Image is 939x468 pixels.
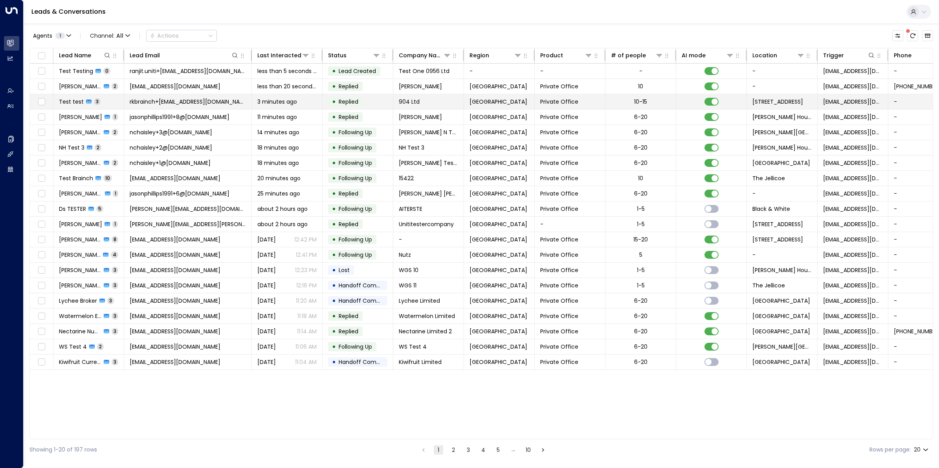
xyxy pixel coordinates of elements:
[469,82,527,90] span: London
[332,233,336,246] div: •
[130,98,246,106] span: rkbrainch+904@live.co.uk
[611,51,663,60] div: # of people
[479,445,488,455] button: Go to page 4
[823,236,882,243] span: alex.clark351@gmail.com
[37,189,46,199] span: Toggle select row
[130,327,220,335] span: teganellis00+8@gmail.com
[823,159,882,167] span: noreply@theofficegroup.com
[257,82,317,90] span: less than 20 seconds ago
[399,113,442,121] span: Phillips Jason Test
[257,251,276,259] span: Yesterday
[332,141,336,154] div: •
[540,98,578,106] span: Private Office
[257,51,310,60] div: Last Interacted
[638,174,643,182] div: 10
[130,128,212,136] span: nchaisley+3@outlook.com
[469,113,527,121] span: London
[869,446,911,454] label: Rows per page:
[87,30,133,41] button: Channel:All
[37,265,46,275] span: Toggle select row
[823,128,882,136] span: noreply@theofficegroup.com
[332,202,336,216] div: •
[130,236,220,243] span: alex.clark351@gmail.com
[469,312,527,320] span: London
[611,51,646,60] div: # of people
[634,128,647,136] div: 6-20
[33,33,52,38] span: Agents
[31,7,106,16] a: Leads & Conversations
[823,51,875,60] div: Trigger
[638,82,643,90] div: 10
[469,220,527,228] span: London
[752,144,812,152] span: Scott House
[59,297,97,305] span: Lychee Broker
[130,312,220,320] span: teganellis@gmail.com
[332,80,336,93] div: •
[332,218,336,231] div: •
[328,51,380,60] div: Status
[295,266,317,274] p: 12:23 PM
[339,251,372,259] span: Following Up
[103,175,112,181] span: 10
[540,297,578,305] span: Private Office
[449,445,458,455] button: Go to page 2
[823,144,882,152] span: noreply@theofficegroup.com
[59,205,86,213] span: Ds TESTER
[399,251,411,259] span: Nutz
[540,128,578,136] span: Private Office
[540,282,578,289] span: Private Office
[130,67,246,75] span: ranjit.uniti+0956@outlook.com
[399,51,443,60] div: Company Name
[399,282,416,289] span: WGS 11
[634,113,647,121] div: 6-20
[37,112,46,122] span: Toggle select row
[257,236,276,243] span: Yesterday
[339,236,372,243] span: Following Up
[540,236,578,243] span: Private Office
[257,174,301,182] span: 20 minutes ago
[752,159,810,167] span: Chancery House
[399,144,424,152] span: NH Test 3
[469,190,527,197] span: London
[464,64,535,79] td: -
[332,126,336,139] div: •
[752,312,810,320] span: Summit House
[469,266,527,274] span: London
[130,251,220,259] span: jasonblankbc@gmail.com
[339,297,394,305] span: Handoff Completed
[339,113,358,121] span: Replied
[107,297,114,304] span: 3
[59,266,101,274] span: Will Swain
[399,312,455,320] span: Watermelon Limited
[682,51,706,60] div: AI mode
[37,281,46,291] span: Toggle select row
[37,250,46,260] span: Toggle select row
[399,82,442,90] span: Bobin
[752,98,803,106] span: 20 Station Road
[633,236,648,243] div: 15-20
[59,174,93,182] span: Test Brainch
[823,190,882,197] span: noreply@theofficegroup.com
[823,282,882,289] span: noreply@theofficegroup.com
[130,282,220,289] span: w.g.swain75+11@gmail.com
[294,236,317,243] p: 12:42 PM
[257,266,276,274] span: Yesterday
[59,159,101,167] span: Nathan Haisley Test 2
[257,67,317,75] span: less than 5 seconds ago
[296,282,317,289] p: 12:16 PM
[332,95,336,108] div: •
[823,266,882,274] span: noreply@theofficegroup.com
[634,297,647,305] div: 6-20
[469,51,522,60] div: Region
[747,247,818,262] td: -
[523,445,533,455] button: Go to page 10
[112,236,118,243] span: 8
[257,220,308,228] span: about 2 hours ago
[113,190,118,197] span: 1
[59,282,101,289] span: Will Swain
[540,251,578,259] span: Private Office
[112,113,118,120] span: 1
[130,144,212,152] span: nchaisley+2@outlook.com
[130,297,220,305] span: teganellis00+10@gmail.com
[130,174,220,182] span: jamespinnerbbr+15422@gmail.com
